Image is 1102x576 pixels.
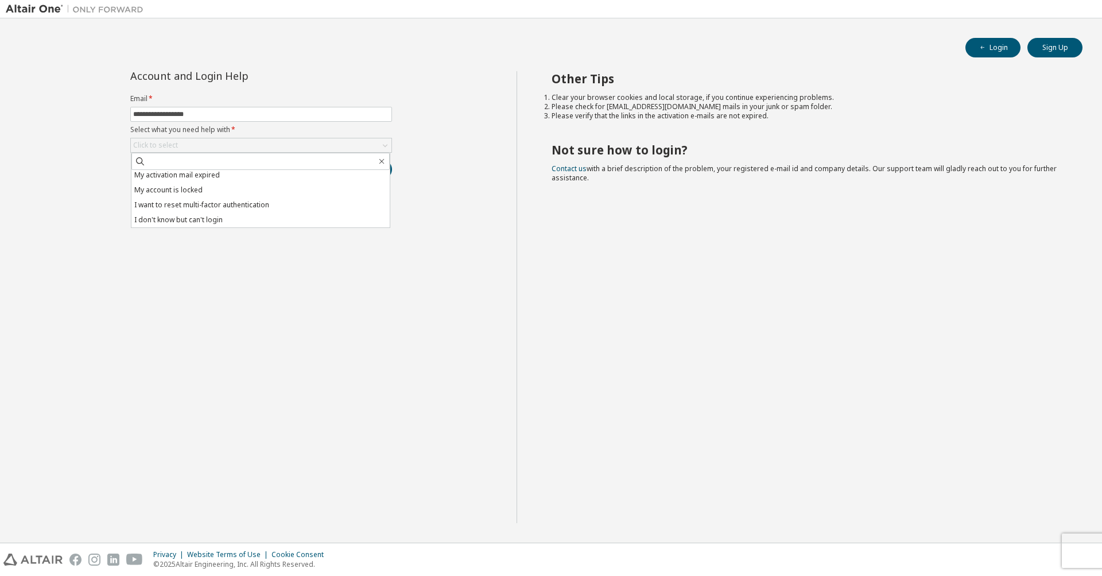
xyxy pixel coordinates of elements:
[552,164,587,173] a: Contact us
[6,3,149,15] img: Altair One
[133,141,178,150] div: Click to select
[126,554,143,566] img: youtube.svg
[107,554,119,566] img: linkedin.svg
[130,94,392,103] label: Email
[130,71,340,80] div: Account and Login Help
[153,559,331,569] p: © 2025 Altair Engineering, Inc. All Rights Reserved.
[552,111,1062,121] li: Please verify that the links in the activation e-mails are not expired.
[187,550,271,559] div: Website Terms of Use
[130,125,392,134] label: Select what you need help with
[271,550,331,559] div: Cookie Consent
[3,554,63,566] img: altair_logo.svg
[88,554,100,566] img: instagram.svg
[131,138,391,152] div: Click to select
[153,550,187,559] div: Privacy
[1027,38,1082,57] button: Sign Up
[552,93,1062,102] li: Clear your browser cookies and local storage, if you continue experiencing problems.
[552,142,1062,157] h2: Not sure how to login?
[552,102,1062,111] li: Please check for [EMAIL_ADDRESS][DOMAIN_NAME] mails in your junk or spam folder.
[69,554,82,566] img: facebook.svg
[552,164,1057,183] span: with a brief description of the problem, your registered e-mail id and company details. Our suppo...
[131,168,390,183] li: My activation mail expired
[965,38,1020,57] button: Login
[552,71,1062,86] h2: Other Tips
